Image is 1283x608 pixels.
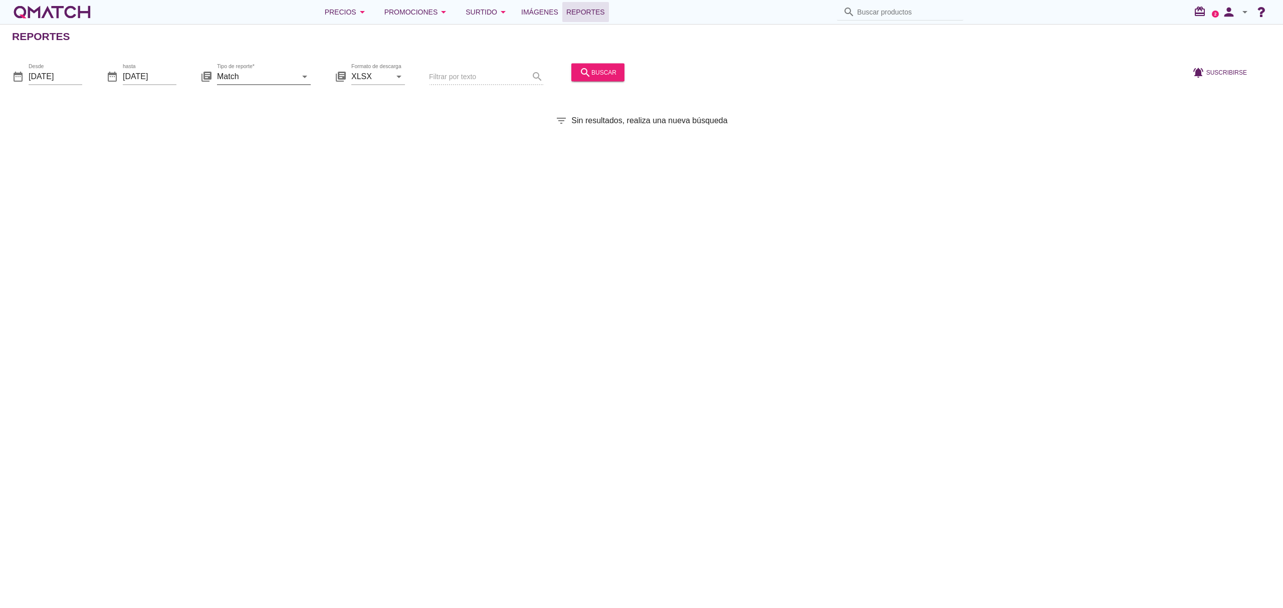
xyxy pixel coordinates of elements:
span: Sin resultados, realiza una nueva búsqueda [571,115,727,127]
a: white-qmatch-logo [12,2,92,22]
div: buscar [579,66,616,78]
text: 2 [1214,12,1217,16]
h2: Reportes [12,29,70,45]
i: arrow_drop_down [497,6,509,18]
i: arrow_drop_down [299,70,311,82]
i: search [579,66,591,78]
span: Suscribirse [1206,68,1247,77]
i: date_range [12,70,24,82]
i: date_range [106,70,118,82]
a: 2 [1212,11,1219,18]
div: Promociones [384,6,450,18]
i: library_books [335,70,347,82]
span: Reportes [566,6,605,18]
input: Buscar productos [857,4,957,20]
i: redeem [1194,6,1210,18]
i: person [1219,5,1239,19]
i: arrow_drop_down [1239,6,1251,18]
input: Desde [29,68,82,84]
button: Promociones [376,2,458,22]
button: Precios [317,2,376,22]
i: search [843,6,855,18]
i: filter_list [555,115,567,127]
div: Precios [325,6,368,18]
i: arrow_drop_down [393,70,405,82]
a: Reportes [562,2,609,22]
a: Imágenes [517,2,562,22]
input: Formato de descarga [351,68,391,84]
div: Surtido [466,6,509,18]
span: Imágenes [521,6,558,18]
button: Suscribirse [1184,63,1255,81]
button: buscar [571,63,624,81]
button: Surtido [458,2,517,22]
i: arrow_drop_down [438,6,450,18]
input: hasta [123,68,176,84]
i: notifications_active [1192,66,1206,78]
i: library_books [200,70,212,82]
i: arrow_drop_down [356,6,368,18]
input: Tipo de reporte* [217,68,297,84]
